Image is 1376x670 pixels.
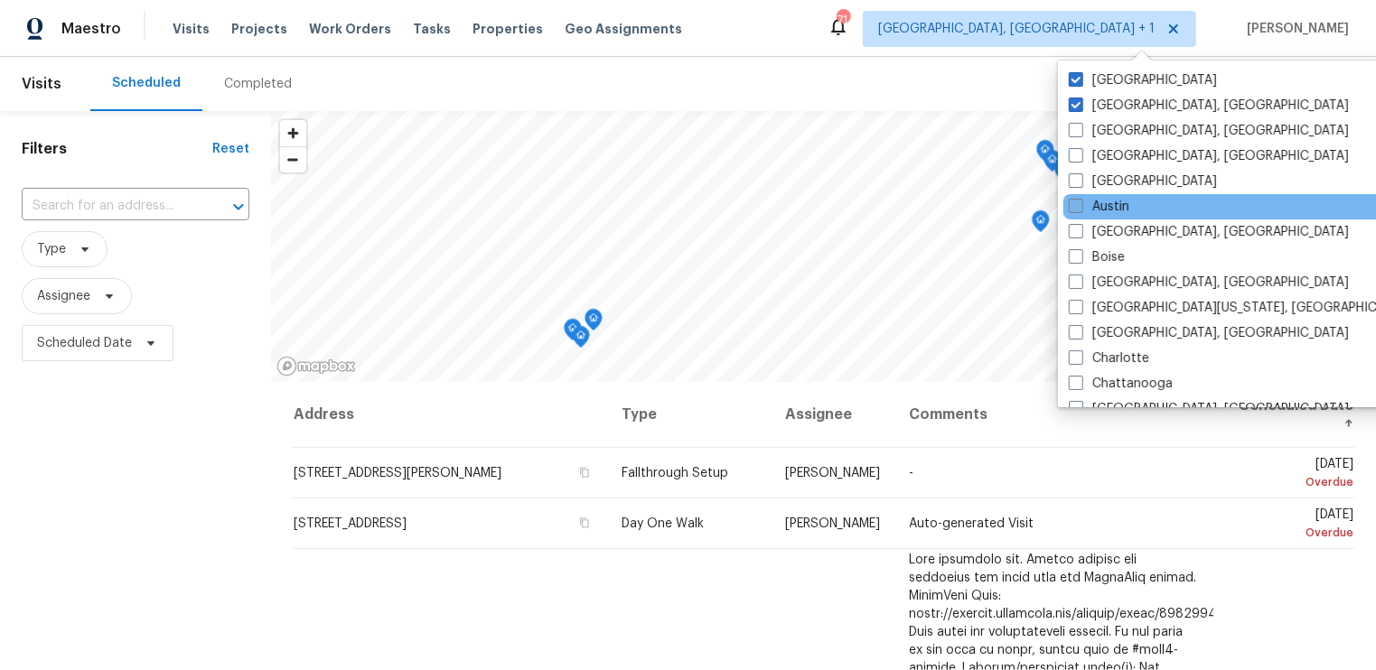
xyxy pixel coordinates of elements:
[37,287,90,305] span: Assignee
[280,147,306,172] span: Zoom out
[1228,524,1353,542] div: Overdue
[607,382,771,448] th: Type
[1069,400,1349,418] label: [GEOGRAPHIC_DATA], [GEOGRAPHIC_DATA]
[1069,274,1349,292] label: [GEOGRAPHIC_DATA], [GEOGRAPHIC_DATA]
[231,20,287,38] span: Projects
[22,64,61,104] span: Visits
[1228,473,1353,491] div: Overdue
[61,20,121,38] span: Maestro
[1240,20,1349,38] span: [PERSON_NAME]
[294,467,501,479] span: [STREET_ADDRESS][PERSON_NAME]
[771,382,894,448] th: Assignee
[585,309,603,337] div: Map marker
[413,23,451,35] span: Tasks
[1228,508,1353,542] span: [DATE]
[1069,97,1349,115] label: [GEOGRAPHIC_DATA], [GEOGRAPHIC_DATA]
[785,517,880,530] span: [PERSON_NAME]
[1069,147,1349,165] label: [GEOGRAPHIC_DATA], [GEOGRAPHIC_DATA]
[37,240,66,258] span: Type
[212,140,249,158] div: Reset
[293,382,607,448] th: Address
[473,20,543,38] span: Properties
[271,111,1376,382] canvas: Map
[1044,150,1062,178] div: Map marker
[576,464,593,480] button: Copy Address
[173,20,210,38] span: Visits
[224,75,292,93] div: Completed
[909,467,913,479] span: -
[1069,324,1349,342] label: [GEOGRAPHIC_DATA], [GEOGRAPHIC_DATA]
[909,517,1034,530] span: Auto-generated Visit
[280,146,306,172] button: Zoom out
[309,20,391,38] span: Work Orders
[22,140,212,158] h1: Filters
[1228,458,1353,491] span: [DATE]
[276,356,356,377] a: Mapbox homepage
[565,20,682,38] span: Geo Assignments
[1036,140,1054,168] div: Map marker
[1213,382,1354,448] th: Scheduled Date ↑
[564,319,582,347] div: Map marker
[785,467,880,479] span: [PERSON_NAME]
[572,326,590,354] div: Map marker
[226,194,251,219] button: Open
[576,515,593,531] button: Copy Address
[1069,223,1349,241] label: [GEOGRAPHIC_DATA], [GEOGRAPHIC_DATA]
[894,382,1213,448] th: Comments
[1069,198,1129,216] label: Austin
[280,120,306,146] button: Zoom in
[1069,349,1149,368] label: Charlotte
[878,20,1155,38] span: [GEOGRAPHIC_DATA], [GEOGRAPHIC_DATA] + 1
[22,192,199,220] input: Search for an address...
[37,334,132,352] span: Scheduled Date
[1069,248,1125,266] label: Boise
[294,517,407,530] span: [STREET_ADDRESS]
[622,467,728,479] span: Fallthrough Setup
[1069,71,1217,89] label: [GEOGRAPHIC_DATA]
[1069,172,1217,191] label: [GEOGRAPHIC_DATA]
[112,74,181,92] div: Scheduled
[837,11,849,29] div: 71
[1069,375,1173,393] label: Chattanooga
[622,517,704,530] span: Day One Walk
[1032,210,1050,238] div: Map marker
[1069,122,1349,140] label: [GEOGRAPHIC_DATA], [GEOGRAPHIC_DATA]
